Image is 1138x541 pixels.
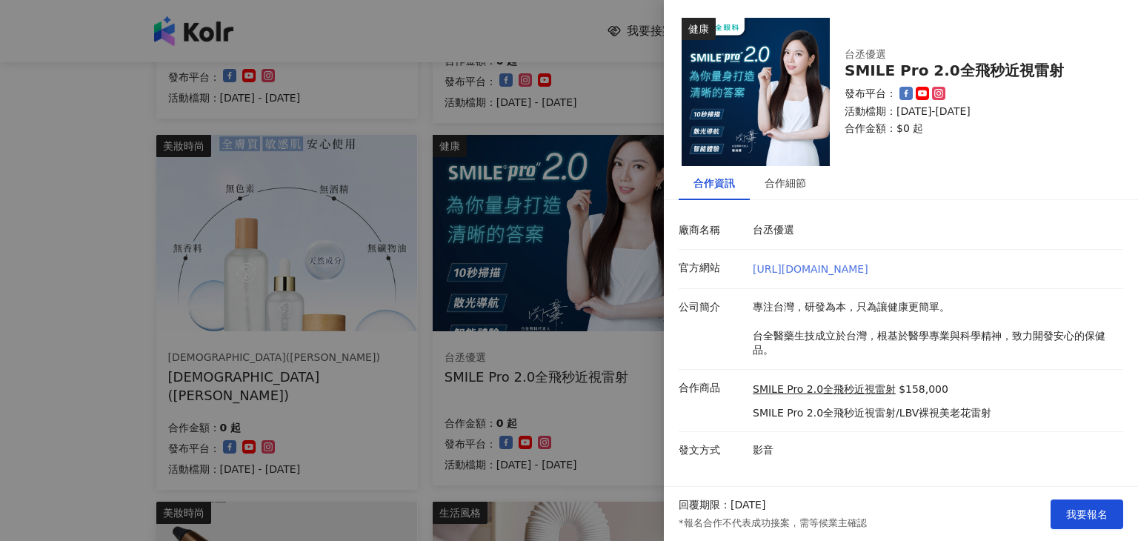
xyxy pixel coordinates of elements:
p: SMILE Pro 2.0全飛秒近視雷射/LBV裸視美老花雷射 [753,406,991,421]
p: 官方網站 [679,261,745,276]
p: 台丞優選 [753,223,1116,238]
p: 廠商名稱 [679,223,745,238]
p: 回覆期限：[DATE] [679,498,765,513]
p: 公司簡介 [679,300,745,315]
div: 健康 [682,18,716,40]
p: 專注台灣，研發為本，只為讓健康更簡單。 台全醫藥生技成立於台灣，根基於醫學專業與科學精神，致力開發安心的保健品。 [753,300,1116,358]
a: SMILE Pro 2.0全飛秒近視雷射 [753,382,896,397]
span: 我要報名 [1066,508,1108,520]
a: [URL][DOMAIN_NAME] [753,263,868,275]
img: SMILE Pro 2.0全飛秒近視雷射 [682,18,830,166]
p: 活動檔期：[DATE]-[DATE] [845,104,1105,119]
div: 合作資訊 [693,175,735,191]
div: 台丞優選 [845,47,1082,62]
p: 發布平台： [845,87,896,102]
p: 合作金額： $0 起 [845,122,1105,136]
p: 發文方式 [679,443,745,458]
p: 影音 [753,443,1116,458]
p: *報名合作不代表成功接案，需等候業主確認 [679,517,867,530]
p: $158,000 [899,382,948,397]
p: 合作商品 [679,381,745,396]
div: 合作細節 [765,175,806,191]
button: 我要報名 [1051,499,1123,529]
div: SMILE Pro 2.0全飛秒近視雷射 [845,62,1105,79]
